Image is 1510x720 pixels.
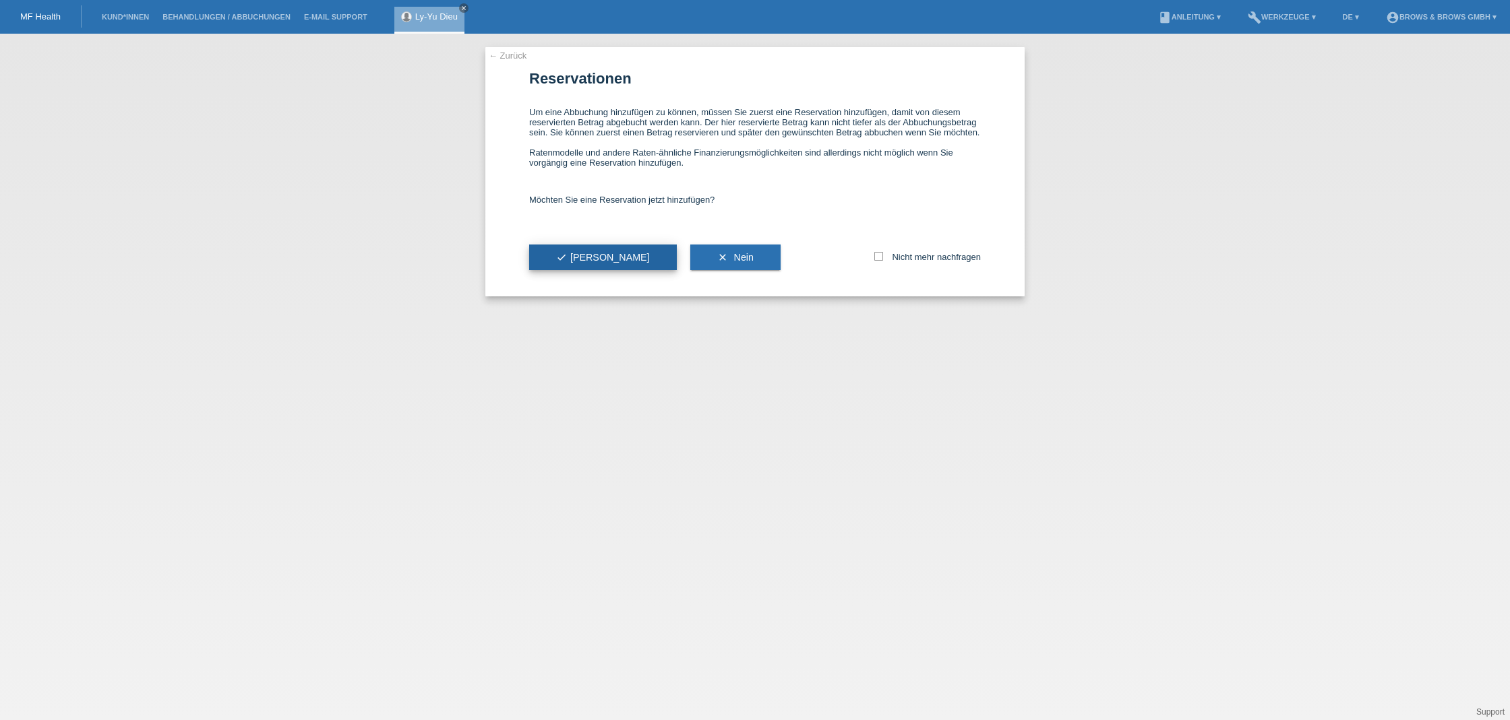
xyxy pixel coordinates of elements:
[20,11,61,22] a: MF Health
[95,13,156,21] a: Kund*innen
[529,70,981,87] h1: Reservationen
[1151,13,1228,21] a: bookAnleitung ▾
[556,252,567,263] i: check
[690,244,781,270] button: clear Nein
[1241,13,1323,21] a: buildWerkzeuge ▾
[1386,11,1399,24] i: account_circle
[529,181,981,218] div: Möchten Sie eine Reservation jetzt hinzufügen?
[529,244,677,270] button: check[PERSON_NAME]
[529,94,981,181] div: Um eine Abbuchung hinzufügen zu können, müssen Sie zuerst eine Reservation hinzufügen, damit von ...
[1336,13,1366,21] a: DE ▾
[489,51,526,61] a: ← Zurück
[734,252,754,263] span: Nein
[460,5,467,11] i: close
[415,11,458,22] a: Ly-Yu Dieu
[459,3,469,13] a: close
[556,252,650,263] span: [PERSON_NAME]
[1158,11,1172,24] i: book
[297,13,374,21] a: E-Mail Support
[874,252,981,262] label: Nicht mehr nachfragen
[1248,11,1261,24] i: build
[1476,707,1505,717] a: Support
[1379,13,1503,21] a: account_circleBrows & Brows GmbH ▾
[156,13,297,21] a: Behandlungen / Abbuchungen
[717,252,728,263] i: clear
